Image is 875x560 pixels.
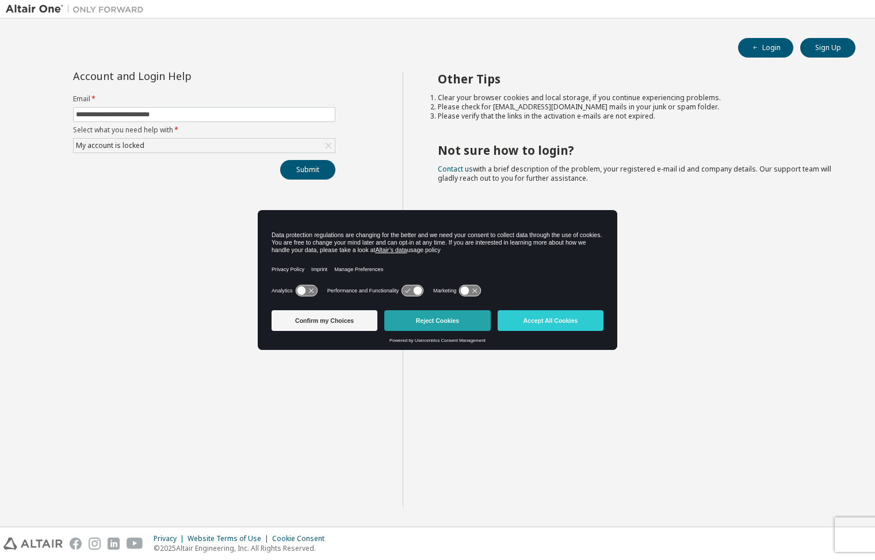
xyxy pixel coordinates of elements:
button: Sign Up [800,38,855,58]
span: with a brief description of the problem, your registered e-mail id and company details. Our suppo... [438,164,831,183]
div: Website Terms of Use [188,534,272,543]
div: My account is locked [74,139,335,153]
img: altair_logo.svg [3,538,63,550]
li: Please check for [EMAIL_ADDRESS][DOMAIN_NAME] mails in your junk or spam folder. [438,102,835,112]
img: Altair One [6,3,150,15]
img: linkedin.svg [108,538,120,550]
h2: Not sure how to login? [438,143,835,158]
img: youtube.svg [127,538,143,550]
div: Privacy [154,534,188,543]
label: Select what you need help with [73,125,335,135]
button: Submit [280,160,335,180]
label: Email [73,94,335,104]
button: Login [738,38,793,58]
li: Please verify that the links in the activation e-mails are not expired. [438,112,835,121]
img: facebook.svg [70,538,82,550]
div: My account is locked [74,139,146,152]
a: Contact us [438,164,473,174]
div: Account and Login Help [73,71,283,81]
div: Cookie Consent [272,534,331,543]
li: Clear your browser cookies and local storage, if you continue experiencing problems. [438,93,835,102]
h2: Other Tips [438,71,835,86]
img: instagram.svg [89,538,101,550]
p: © 2025 Altair Engineering, Inc. All Rights Reserved. [154,543,331,553]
